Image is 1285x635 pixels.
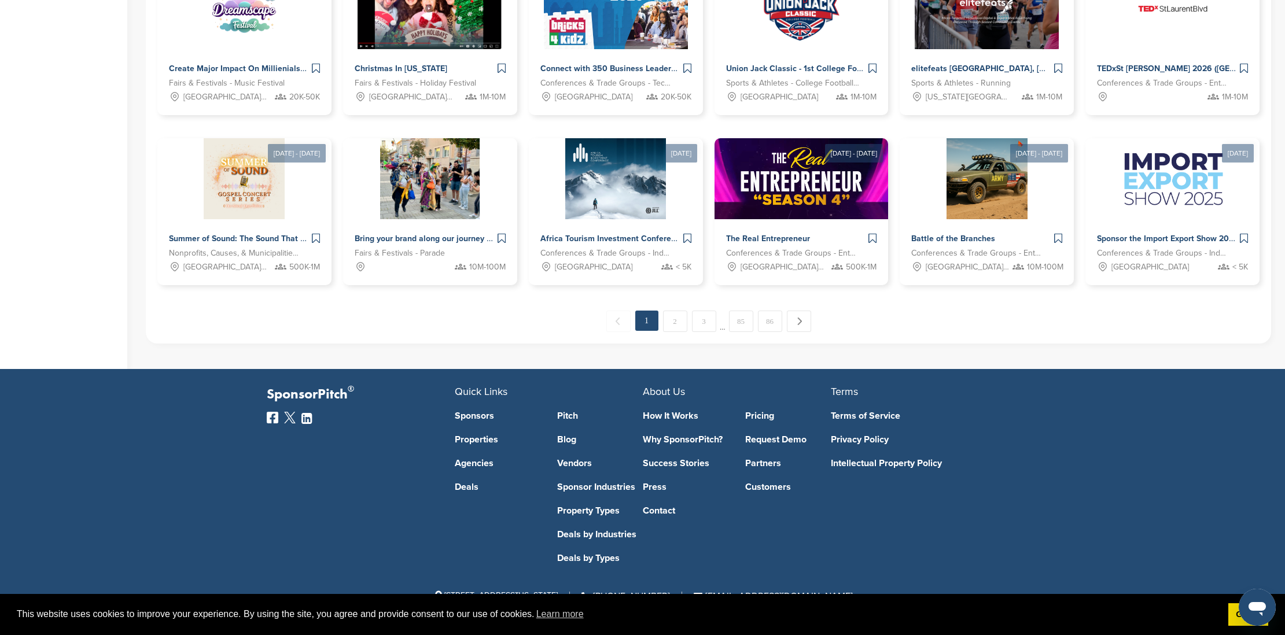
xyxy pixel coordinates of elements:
[183,91,267,104] span: [GEOGRAPHIC_DATA], [GEOGRAPHIC_DATA]
[455,435,540,444] a: Properties
[540,77,674,90] span: Conferences & Trade Groups - Technology
[643,411,728,420] a: How It Works
[157,120,332,285] a: [DATE] - [DATE] Sponsorpitch & Summer of Sound: The Sound That Unites Nonprofits, Causes, & Munic...
[1085,120,1260,285] a: [DATE] Sponsorpitch & Sponsor the Import Export Show 2025 Conferences & Trade Groups - Industrial...
[1111,261,1189,274] span: [GEOGRAPHIC_DATA]
[1222,144,1254,163] div: [DATE]
[433,590,558,600] span: [STREET_ADDRESS][US_STATE]
[529,120,703,285] a: [DATE] Sponsorpitch & Africa Tourism Investment Conference - Lead Sponsor Conferences & Trade Gro...
[169,64,463,73] span: Create Major Impact On Millienials and Genz With Dreamscape Music Festival
[267,412,278,423] img: Facebook
[1239,589,1276,626] iframe: Button to launch messaging window
[643,482,728,492] a: Press
[355,234,697,243] span: Bring your brand along our journey across [GEOGRAPHIC_DATA] and [GEOGRAPHIC_DATA]
[831,435,1002,444] a: Privacy Policy
[665,144,697,163] div: [DATE]
[741,91,818,104] span: [GEOGRAPHIC_DATA]
[557,411,643,420] a: Pitch
[565,138,666,219] img: Sponsorpitch &
[284,412,296,423] img: Twitter
[355,64,447,73] span: Christmas In [US_STATE]
[557,435,643,444] a: Blog
[555,91,632,104] span: [GEOGRAPHIC_DATA]
[643,435,728,444] a: Why SponsorPitch?
[726,64,997,73] span: Union Jack Classic - 1st College Football Game at [GEOGRAPHIC_DATA]
[676,261,691,274] span: < 5K
[911,234,995,243] span: Battle of the Branches
[745,459,831,468] a: Partners
[535,606,586,623] a: learn more about cookies
[480,91,506,104] span: 1M-10M
[726,234,810,243] span: The Real Entrepreneur
[1036,91,1062,104] span: 1M-10M
[911,64,1202,73] span: elitefeats [GEOGRAPHIC_DATA], [GEOGRAPHIC_DATA] and Northeast Events
[183,261,267,274] span: [GEOGRAPHIC_DATA], [GEOGRAPHIC_DATA]
[17,606,1219,623] span: This website uses cookies to improve your experience. By using the site, you agree and provide co...
[850,91,877,104] span: 1M-10M
[911,77,1011,90] span: Sports & Athletes - Running
[557,530,643,539] a: Deals by Industries
[1232,261,1248,274] span: < 5K
[900,120,1074,285] a: [DATE] - [DATE] Sponsorpitch & Battle of the Branches Conferences & Trade Groups - Entertainment ...
[169,234,325,243] span: Summer of Sound: The Sound That Unites
[455,411,540,420] a: Sponsors
[726,77,860,90] span: Sports & Athletes - College Football Bowl Games
[343,138,517,285] a: Sponsorpitch & Bring your brand along our journey across [GEOGRAPHIC_DATA] and [GEOGRAPHIC_DATA] ...
[169,77,285,90] span: Fairs & Festivals - Music Festival
[831,411,1002,420] a: Terms of Service
[1111,138,1235,219] img: Sponsorpitch &
[1097,234,1239,243] span: Sponsor the Import Export Show 2025
[455,459,540,468] a: Agencies
[846,261,877,274] span: 500K-1M
[745,482,831,492] a: Customers
[741,261,824,274] span: [GEOGRAPHIC_DATA], [GEOGRAPHIC_DATA]
[268,144,326,163] div: [DATE] - [DATE]
[540,247,674,260] span: Conferences & Trade Groups - Industrial Conference
[469,261,506,274] span: 10M-100M
[661,91,691,104] span: 20K-50K
[692,311,716,332] a: 3
[831,459,1002,468] a: Intellectual Property Policy
[455,385,507,398] span: Quick Links
[540,234,742,243] span: Africa Tourism Investment Conference - Lead Sponsor
[557,506,643,515] a: Property Types
[169,247,303,260] span: Nonprofits, Causes, & Municipalities - Homelessness
[1097,77,1231,90] span: Conferences & Trade Groups - Entertainment
[745,411,831,420] a: Pricing
[1222,91,1248,104] span: 1M-10M
[715,120,889,285] a: [DATE] - [DATE] Sponsorpitch & The Real Entrepreneur Conferences & Trade Groups - Entertainment [...
[663,311,687,332] a: 2
[369,91,453,104] span: [GEOGRAPHIC_DATA], [GEOGRAPHIC_DATA]
[643,506,728,515] a: Contact
[694,590,853,602] a: [EMAIL_ADDRESS][DOMAIN_NAME]
[289,91,320,104] span: 20K-50K
[758,311,782,332] a: 86
[643,385,685,398] span: About Us
[726,247,860,260] span: Conferences & Trade Groups - Entertainment
[555,261,632,274] span: [GEOGRAPHIC_DATA]
[348,382,354,396] span: ®
[1010,144,1068,163] div: [DATE] - [DATE]
[787,311,811,332] a: Next →
[355,77,476,90] span: Fairs & Festivals - Holiday Festival
[947,138,1028,219] img: Sponsorpitch &
[204,138,285,219] img: Sponsorpitch &
[825,144,883,163] div: [DATE] - [DATE]
[581,590,670,602] a: [PHONE_NUMBER]
[643,459,728,468] a: Success Stories
[926,261,1010,274] span: [GEOGRAPHIC_DATA], [GEOGRAPHIC_DATA], [US_STATE][GEOGRAPHIC_DATA], [GEOGRAPHIC_DATA], [GEOGRAPHIC...
[729,311,753,332] a: 85
[911,247,1045,260] span: Conferences & Trade Groups - Entertainment
[557,553,643,563] a: Deals by Types
[926,91,1010,104] span: [US_STATE][GEOGRAPHIC_DATA], [GEOGRAPHIC_DATA]
[557,459,643,468] a: Vendors
[1097,247,1231,260] span: Conferences & Trade Groups - Industrial Conference
[1027,261,1063,274] span: 10M-100M
[715,138,889,219] img: Sponsorpitch &
[355,247,445,260] span: Fairs & Festivals - Parade
[831,385,858,398] span: Terms
[557,482,643,492] a: Sponsor Industries
[380,138,480,219] img: Sponsorpitch &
